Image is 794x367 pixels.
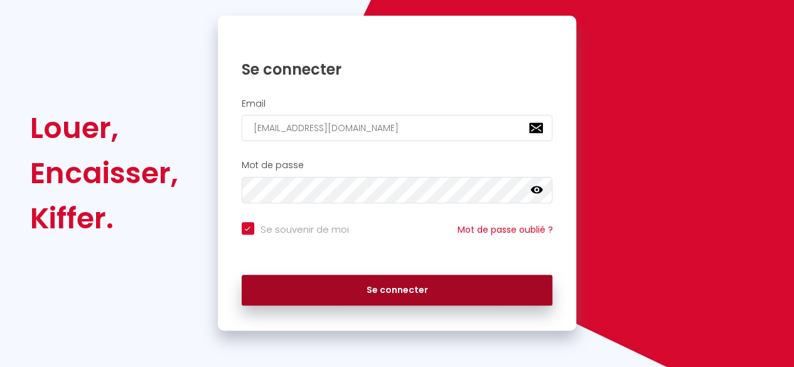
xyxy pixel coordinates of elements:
[242,98,553,109] h2: Email
[30,105,178,151] div: Louer,
[457,223,552,236] a: Mot de passe oublié ?
[30,151,178,196] div: Encaisser,
[242,115,553,141] input: Ton Email
[242,160,553,171] h2: Mot de passe
[242,60,553,79] h1: Se connecter
[10,5,48,43] button: Ouvrir le widget de chat LiveChat
[30,196,178,241] div: Kiffer.
[242,275,553,306] button: Se connecter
